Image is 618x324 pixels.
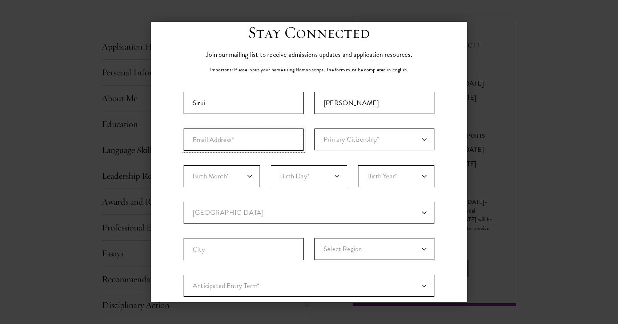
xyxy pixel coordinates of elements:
[184,92,304,114] input: First Name*
[210,66,408,74] p: Important: Please input your name using Roman script. The form must be completed in English.
[314,92,434,114] div: Last Name (Family Name)*
[184,165,260,187] select: Month
[314,129,434,151] div: Primary Citizenship*
[206,48,412,60] p: Join our mailing list to receive admissions updates and application resources.
[271,165,347,187] select: Day
[248,23,370,43] h3: Stay Connected
[184,238,304,260] input: City
[314,92,434,114] input: Last Name*
[358,165,434,187] select: Year
[184,275,434,297] div: Anticipated Entry Term*
[184,129,304,151] input: Email Address*
[184,165,434,202] div: Birthdate*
